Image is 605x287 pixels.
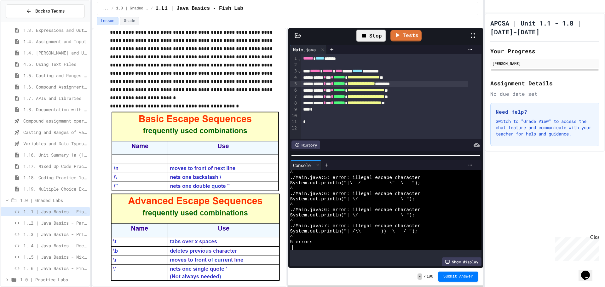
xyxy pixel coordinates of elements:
[290,62,298,68] div: 2
[553,234,599,261] iframe: chat widget
[290,87,298,94] div: 6
[492,60,597,66] div: [PERSON_NAME]
[496,108,594,116] h3: Need Help?
[290,207,420,213] span: ./Main.java:6: error: illegal escape character
[97,17,118,25] button: Lesson
[23,27,87,33] span: 1.3. Expressions and Output [New]
[290,218,293,223] span: ^
[291,141,320,149] div: History
[23,95,87,101] span: 1.7. APIs and Libraries
[290,202,293,207] span: ^
[23,174,87,181] span: 1.18. Coding Practice 1a (1.1-1.6)
[290,239,313,245] span: 5 errors
[426,274,433,279] span: 100
[23,163,87,169] span: 1.17. Mixed Up Code Practice 1.1-1.6
[290,191,420,197] span: ./Main.java:6: error: illegal escape character
[23,231,87,238] span: 1.L3 | Java Basics - Printing Code Lab
[290,186,293,191] span: ^
[23,140,87,147] span: Variables and Data Types - Quiz
[298,56,301,61] span: Fold line
[418,273,422,280] span: -
[23,118,87,124] span: Compound assignment operators - Quiz
[290,46,319,53] div: Main.java
[443,274,473,279] span: Submit Answer
[3,3,43,40] div: Chat with us now!Close
[6,4,85,18] button: Back to Teams
[23,186,87,192] span: 1.19. Multiple Choice Exercises for Unit 1a (1.1-1.6)
[290,106,298,113] div: 9
[490,19,599,36] h1: APCSA | Unit 1.1 - 1.8 | [DATE]-[DATE]
[290,100,298,106] div: 8
[23,152,87,158] span: 1.16. Unit Summary 1a (1.1-1.6)
[290,197,415,202] span: System.out.println("| \/ \ ");
[490,79,599,88] h2: Assignment Details
[356,30,386,42] div: Stop
[23,208,87,215] span: 1.L1 | Java Basics - Fish Lab
[290,181,420,186] span: System.out.println("|\ / \" \ ");
[23,61,87,67] span: 4.6. Using Text Files
[423,274,426,279] span: /
[23,242,87,249] span: 1.L4 | Java Basics - Rectangle Lab
[120,17,139,25] button: Grade
[579,262,599,281] iframe: chat widget
[290,74,298,81] div: 4
[23,254,87,260] span: 1.L5 | Java Basics - Mixed Number Lab
[290,81,298,87] div: 5
[490,47,599,55] h2: Your Progress
[290,170,293,175] span: ^
[151,6,153,11] span: /
[23,72,87,79] span: 1.5. Casting and Ranges of Values
[290,160,322,170] div: Console
[23,265,87,272] span: 1.L6 | Java Basics - Final Calculator Lab
[390,30,422,41] a: Tests
[23,220,87,226] span: 1.L2 | Java Basics - Paragraphs Lab
[155,5,243,12] span: 1.L1 | Java Basics - Fish Lab
[20,276,87,283] span: 1.0 | Practice Labs
[290,229,418,234] span: System.out.println("| /\\ )) \___/ ");
[290,68,298,74] div: 3
[290,94,298,100] div: 7
[290,119,298,125] div: 11
[290,55,298,62] div: 1
[23,38,87,45] span: 1.4. Assignment and Input
[290,175,420,181] span: ./Main.java:5: error: illegal escape character
[20,197,87,204] span: 1.0 | Graded Labs
[102,6,109,11] span: ...
[116,6,148,11] span: 1.0 | Graded Labs
[290,223,420,229] span: ./Main.java:7: error: illegal escape character
[290,234,293,239] span: ^
[23,129,87,135] span: Casting and Ranges of variables - Quiz
[290,125,298,131] div: 12
[290,45,327,54] div: Main.java
[23,49,87,56] span: 1.4. [PERSON_NAME] and User Input
[496,118,594,137] p: Switch to "Grade View" to access the chat feature and communicate with your teacher for help and ...
[290,113,298,119] div: 10
[442,257,481,266] div: Show display
[35,8,65,14] span: Back to Teams
[298,68,301,73] span: Fold line
[490,90,599,98] div: No due date set
[290,213,415,218] span: System.out.println("| \/ \ ");
[290,162,314,169] div: Console
[23,106,87,113] span: 1.8. Documentation with Comments and Preconditions
[111,6,113,11] span: /
[438,272,478,282] button: Submit Answer
[23,83,87,90] span: 1.6. Compound Assignment Operators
